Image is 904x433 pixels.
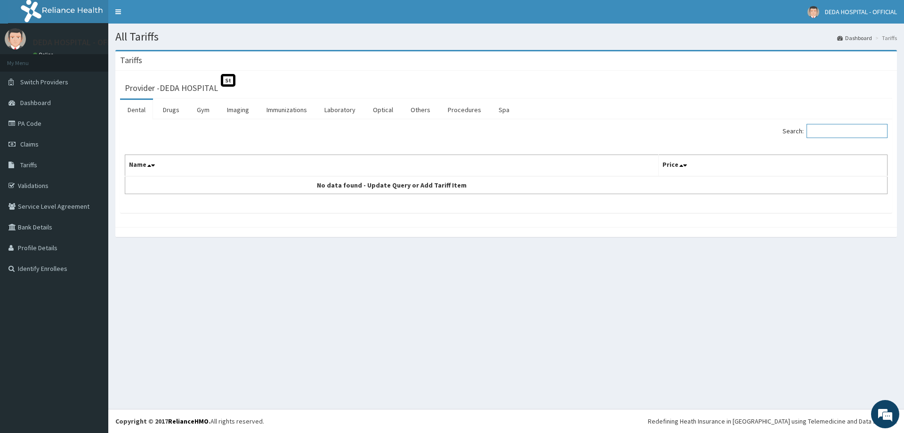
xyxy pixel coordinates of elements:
a: Immunizations [259,100,315,120]
a: Imaging [219,100,257,120]
th: Name [125,155,659,177]
a: Optical [365,100,401,120]
a: Gym [189,100,217,120]
span: Switch Providers [20,78,68,86]
h1: All Tariffs [115,31,897,43]
footer: All rights reserved. [108,409,904,433]
span: Dashboard [20,98,51,107]
span: St [221,74,235,87]
a: Dental [120,100,153,120]
p: DEDA HOSPITAL - OFFICIAL [33,38,130,47]
label: Search: [783,124,888,138]
div: Redefining Heath Insurance in [GEOGRAPHIC_DATA] using Telemedicine and Data Science! [648,417,897,426]
a: Spa [491,100,517,120]
li: Tariffs [873,34,897,42]
a: Dashboard [837,34,872,42]
img: User Image [5,28,26,49]
a: Online [33,51,56,58]
a: Others [403,100,438,120]
td: No data found - Update Query or Add Tariff Item [125,176,659,194]
span: Tariffs [20,161,37,169]
span: Claims [20,140,39,148]
th: Price [659,155,888,177]
h3: Tariffs [120,56,142,65]
a: RelianceHMO [168,417,209,425]
strong: Copyright © 2017 . [115,417,210,425]
input: Search: [807,124,888,138]
h3: Provider - DEDA HOSPITAL [125,84,218,92]
a: Procedures [440,100,489,120]
a: Drugs [155,100,187,120]
a: Laboratory [317,100,363,120]
img: User Image [807,6,819,18]
span: DEDA HOSPITAL - OFFICIAL [825,8,897,16]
